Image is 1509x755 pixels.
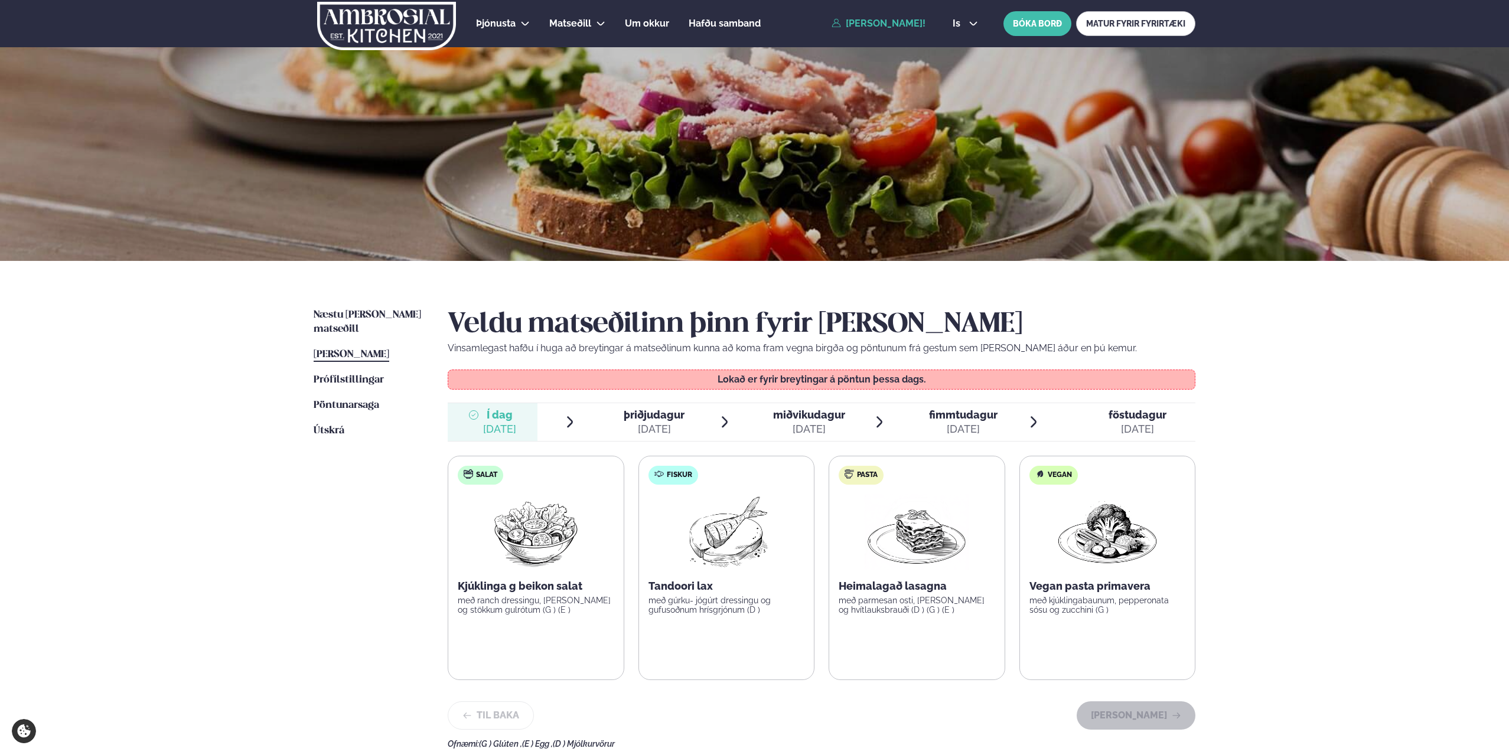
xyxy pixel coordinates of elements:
[458,596,614,615] p: með ranch dressingu, [PERSON_NAME] og stökkum gulrótum (G ) (E )
[1003,11,1071,36] button: BÓKA BORÐ
[1076,11,1195,36] a: MATUR FYRIR FYRIRTÆKI
[314,424,344,438] a: Útskrá
[479,739,522,749] span: (G ) Glúten ,
[476,18,516,29] span: Þjónusta
[314,308,424,336] a: Næstu [PERSON_NAME] matseðill
[648,579,805,593] p: Tandoori lax
[314,426,344,436] span: Útskrá
[845,469,854,479] img: pasta.svg
[316,2,457,50] img: logo
[654,469,664,479] img: fish.svg
[484,494,588,570] img: Salad.png
[929,408,998,421] span: fimmtudagur
[464,469,473,479] img: salad.svg
[460,375,1184,384] p: Lokað er fyrir breytingar á pöntun þessa dags.
[865,494,969,570] img: Lasagna.png
[314,349,389,359] span: [PERSON_NAME]
[832,18,925,29] a: [PERSON_NAME]!
[483,422,516,436] div: [DATE]
[1029,596,1186,615] p: með kjúklingabaunum, pepperonata sósu og zucchini (G )
[448,739,1195,749] div: Ofnæmi:
[314,310,421,334] span: Næstu [PERSON_NAME] matseðill
[667,470,692,480] span: Fiskur
[314,373,384,387] a: Prófílstillingar
[476,17,516,31] a: Þjónusta
[314,348,389,362] a: [PERSON_NAME]
[314,375,384,385] span: Prófílstillingar
[624,408,685,421] span: þriðjudagur
[1029,579,1186,593] p: Vegan pasta primavera
[448,341,1195,355] p: Vinsamlegast hafðu í huga að breytingar á matseðlinum kunna að koma fram vegna birgða og pöntunum...
[625,17,669,31] a: Um okkur
[553,739,615,749] span: (D ) Mjólkurvörur
[773,408,845,421] span: miðvikudagur
[625,18,669,29] span: Um okkur
[674,494,778,570] img: Fish.png
[839,596,995,615] p: með parmesan osti, [PERSON_NAME] og hvítlauksbrauði (D ) (G ) (E )
[953,19,964,28] span: is
[929,422,998,436] div: [DATE]
[12,719,36,743] a: Cookie settings
[1109,422,1166,436] div: [DATE]
[857,470,878,480] span: Pasta
[448,308,1195,341] h2: Veldu matseðilinn þinn fyrir [PERSON_NAME]
[689,17,761,31] a: Hafðu samband
[549,18,591,29] span: Matseðill
[773,422,845,436] div: [DATE]
[648,596,805,615] p: með gúrku- jógúrt dressingu og gufusoðnum hrísgrjónum (D )
[448,701,534,730] button: Til baka
[314,400,379,410] span: Pöntunarsaga
[943,19,987,28] button: is
[839,579,995,593] p: Heimalagað lasagna
[624,422,685,436] div: [DATE]
[549,17,591,31] a: Matseðill
[314,398,379,413] a: Pöntunarsaga
[1048,470,1072,480] span: Vegan
[476,470,497,480] span: Salat
[1055,494,1159,570] img: Vegan.png
[458,579,614,593] p: Kjúklinga g beikon salat
[1077,701,1195,730] button: [PERSON_NAME]
[689,18,761,29] span: Hafðu samband
[1109,408,1166,421] span: föstudagur
[483,408,516,422] span: Í dag
[1035,469,1045,479] img: Vegan.svg
[522,739,553,749] span: (E ) Egg ,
